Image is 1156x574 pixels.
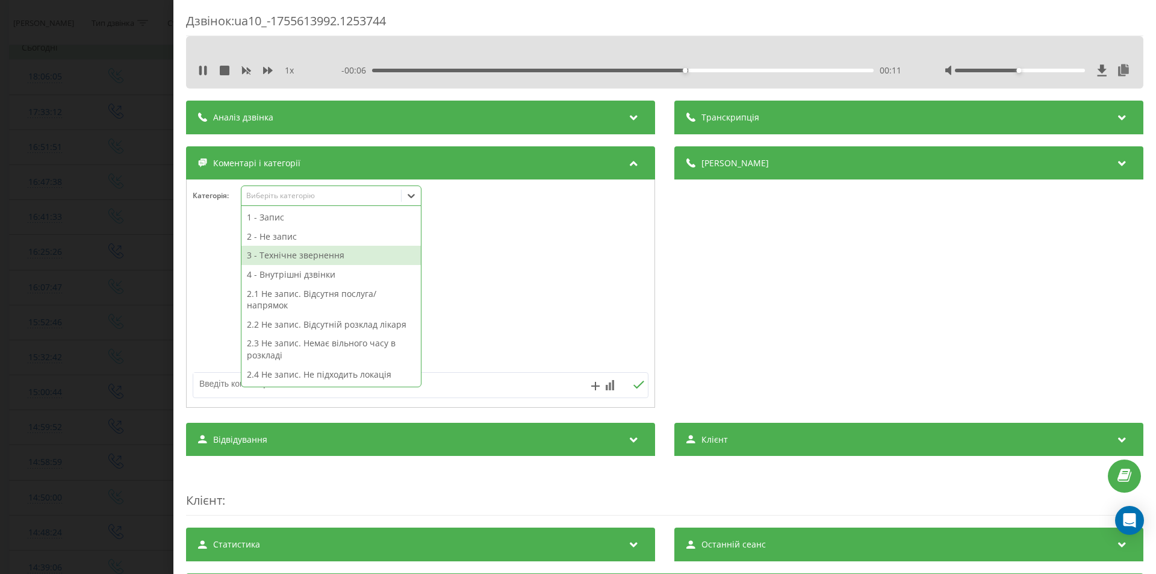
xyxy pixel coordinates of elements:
span: Останній сеанс [701,538,766,551]
div: : [186,468,1143,516]
span: [PERSON_NAME] [701,157,769,169]
span: Відвідування [213,434,267,446]
div: 2.2 Не запис. Відсутній розклад лікаря [241,315,421,334]
div: 2.1 Не запис. Відсутня послуга/напрямок [241,284,421,315]
span: Транскрипція [701,111,759,123]
span: 1 x [285,64,294,76]
div: Дзвінок : ua10_-1755613992.1253744 [186,13,1143,36]
span: Клієнт [701,434,728,446]
h4: Категорія : [193,192,241,200]
span: Клієнт [186,492,222,508]
div: 2.3 Не запис. Немає вільного часу в розкладі [241,334,421,364]
div: Open Intercom Messenger [1115,506,1144,535]
div: 2.5 Не запис. Визначається/дорого [241,384,421,403]
div: 3 - Технічне звернення [241,246,421,265]
span: - 00:06 [341,64,372,76]
div: 2 - Не запис [241,227,421,246]
div: Accessibility label [683,68,688,73]
span: Аналіз дзвінка [213,111,273,123]
span: Статистика [213,538,260,551]
div: 1 - Запис [241,208,421,227]
span: Коментарі і категорії [213,157,300,169]
div: Виберіть категорію [246,191,397,201]
div: Accessibility label [1017,68,1022,73]
span: 00:11 [880,64,901,76]
div: 2.4 Не запис. Не підходить локація [241,365,421,384]
div: 4 - Внутрішні дзвінки [241,265,421,284]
